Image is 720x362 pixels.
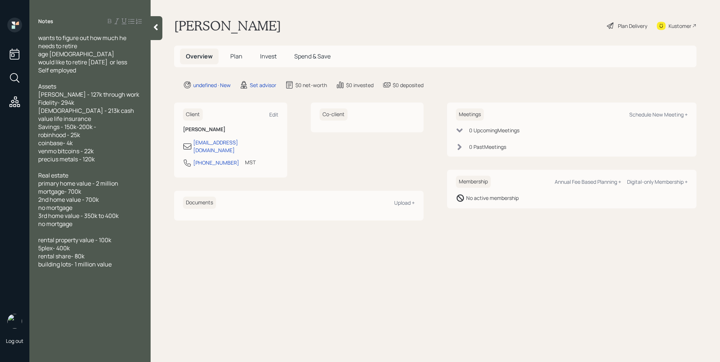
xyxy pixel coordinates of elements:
span: 3rd home value - 350k to 400k [38,212,119,220]
span: age [DEMOGRAPHIC_DATA] [38,50,114,58]
div: [EMAIL_ADDRESS][DOMAIN_NAME] [193,139,278,154]
div: undefined · New [193,81,231,89]
div: Edit [269,111,278,118]
span: mortgage- 700k [38,187,81,196]
span: precius metals - 120k [38,155,95,163]
h6: Client [183,108,203,121]
div: $0 deposited [393,81,424,89]
span: Plan [230,52,242,60]
span: Savings - 150k-200k - [38,123,96,131]
span: no mortgage [38,220,72,228]
span: 2nd home value - 700k [38,196,99,204]
div: $0 net-worth [295,81,327,89]
div: 0 Upcoming Meeting s [469,126,519,134]
img: retirable_logo.png [7,314,22,329]
span: would like to retire [DATE] or less [38,58,127,66]
div: Set advisor [250,81,276,89]
span: Invest [260,52,277,60]
div: Annual Fee Based Planning + [555,178,621,185]
h6: Meetings [456,108,484,121]
span: 5plex- 400k [38,244,70,252]
span: rental share- 80k [38,252,84,260]
div: Plan Delivery [618,22,647,30]
span: wants to figure out how much he needs to retire [38,34,127,50]
span: rental property value - 100k [38,236,111,244]
span: Spend & Save [294,52,331,60]
h6: [PERSON_NAME] [183,126,278,133]
div: $0 invested [346,81,374,89]
h1: [PERSON_NAME] [174,18,281,34]
span: Real estate [38,171,68,179]
div: Upload + [394,199,415,206]
h6: Documents [183,197,216,209]
span: [PERSON_NAME] - 127k through work [38,90,139,98]
div: 0 Past Meeting s [469,143,506,151]
div: Digital-only Membership + [627,178,688,185]
label: Notes [38,18,53,25]
span: Assets [38,82,56,90]
span: Self employed [38,66,76,74]
span: robinhood - 25k [38,131,80,139]
span: primary home value - 2 million [38,179,118,187]
div: Kustomer [669,22,691,30]
span: coinbase- 4k [38,139,73,147]
div: Log out [6,337,24,344]
h6: Membership [456,176,491,188]
span: building lots- 1 million value [38,260,112,268]
div: [PHONE_NUMBER] [193,159,239,166]
div: No active membership [466,194,519,202]
span: no mortgage [38,204,72,212]
span: venmo bitcoins - 22k [38,147,94,155]
span: [DEMOGRAPHIC_DATA] - 213k cash value life insurance [38,107,135,123]
span: Overview [186,52,213,60]
h6: Co-client [320,108,348,121]
div: Schedule New Meeting + [629,111,688,118]
div: MST [245,158,256,166]
span: Fidelity- 294k [38,98,74,107]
